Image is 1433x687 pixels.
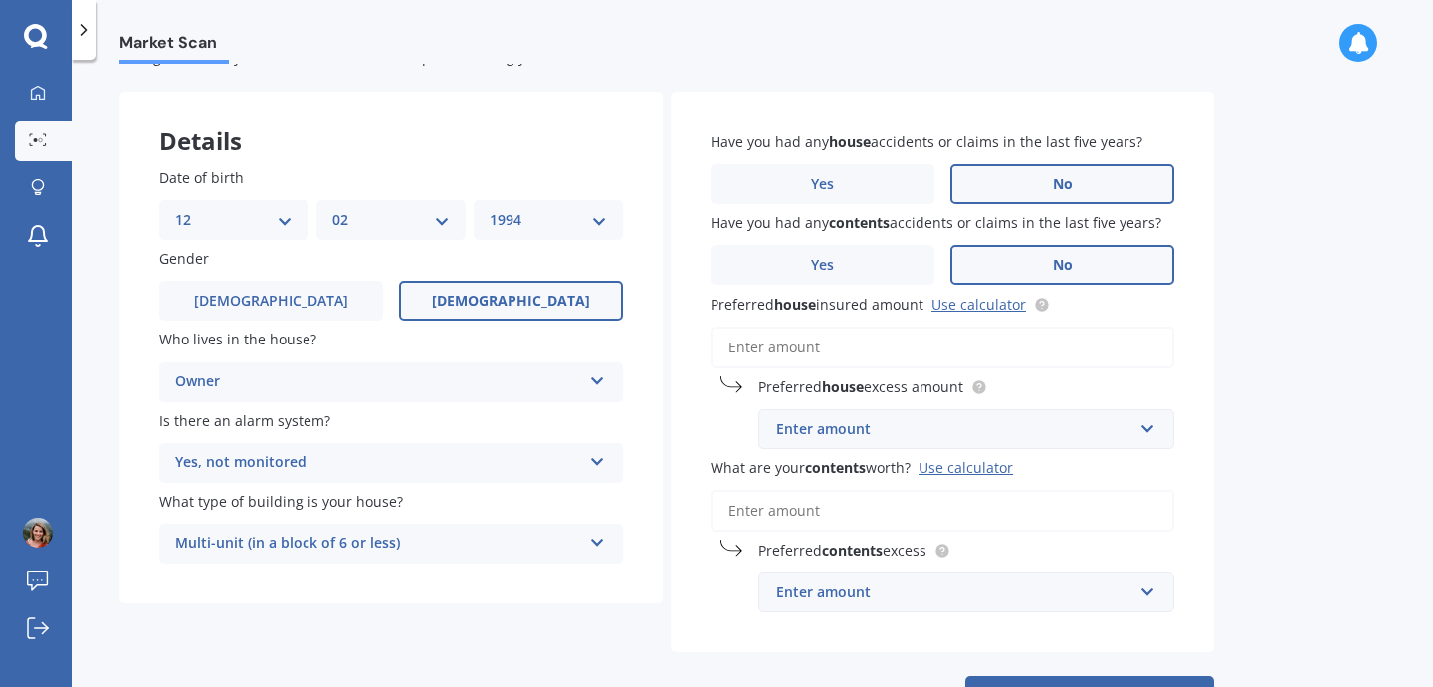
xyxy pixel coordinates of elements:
[1053,257,1073,274] span: No
[119,33,229,60] span: Market Scan
[829,132,871,151] b: house
[159,331,316,349] span: Who lives in the house?
[811,257,834,274] span: Yes
[711,327,1174,368] input: Enter amount
[159,411,330,430] span: Is there an alarm system?
[829,213,890,232] b: contents
[711,132,1142,151] span: Have you had any accidents or claims in the last five years?
[119,48,672,67] span: Let's get to know you and see how we can help with finding you the best insurance
[159,249,209,268] span: Gender
[776,418,1132,440] div: Enter amount
[159,168,244,187] span: Date of birth
[159,492,403,511] span: What type of building is your house?
[175,532,581,556] div: Multi-unit (in a block of 6 or less)
[1053,176,1073,193] span: No
[432,293,590,310] span: [DEMOGRAPHIC_DATA]
[931,295,1026,314] a: Use calculator
[119,92,663,151] div: Details
[822,377,864,396] b: house
[758,377,963,396] span: Preferred excess amount
[774,295,816,314] b: house
[175,370,581,394] div: Owner
[711,213,1161,232] span: Have you had any accidents or claims in the last five years?
[811,176,834,193] span: Yes
[805,458,866,477] b: contents
[175,451,581,475] div: Yes, not monitored
[711,490,1174,532] input: Enter amount
[919,458,1013,477] div: Use calculator
[711,458,911,477] span: What are your worth?
[758,541,926,560] span: Preferred excess
[711,295,923,314] span: Preferred insured amount
[23,518,53,548] img: ACg8ocJXCtfHzTbBnJoRumgHKAzPg0GAqWIV-s6cibzOncBzHSipvPBw=s96-c
[822,541,883,560] b: contents
[776,581,1132,603] div: Enter amount
[194,293,348,310] span: [DEMOGRAPHIC_DATA]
